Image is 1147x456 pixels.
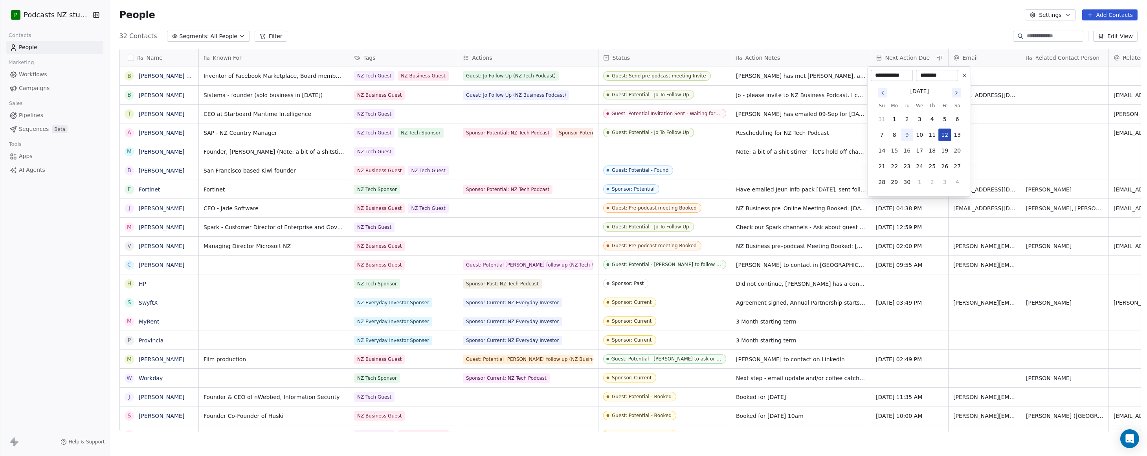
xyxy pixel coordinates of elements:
[913,176,926,188] button: 1
[901,160,913,173] button: 23
[901,129,913,141] button: 9
[951,113,963,125] button: 6
[938,102,951,110] th: Friday
[951,87,962,98] button: Go to next month
[875,160,888,173] button: 21
[875,102,888,110] th: Sunday
[951,144,963,157] button: 20
[888,144,901,157] button: 15
[877,87,888,98] button: Go to previous month
[926,102,938,110] th: Thursday
[888,160,901,173] button: 22
[938,129,951,141] button: 12
[910,87,929,96] div: [DATE]
[901,102,913,110] th: Tuesday
[888,176,901,188] button: 29
[926,176,938,188] button: 2
[951,102,963,110] th: Saturday
[875,144,888,157] button: 14
[901,113,913,125] button: 2
[875,176,888,188] button: 28
[951,176,963,188] button: 4
[888,129,901,141] button: 8
[913,102,926,110] th: Wednesday
[913,160,926,173] button: 24
[938,113,951,125] button: 5
[926,144,938,157] button: 18
[888,113,901,125] button: 1
[938,176,951,188] button: 3
[875,129,888,141] button: 7
[951,129,963,141] button: 13
[926,113,938,125] button: 4
[926,160,938,173] button: 25
[888,102,901,110] th: Monday
[938,144,951,157] button: 19
[938,160,951,173] button: 26
[875,113,888,125] button: 31
[913,144,926,157] button: 17
[901,176,913,188] button: 30
[926,129,938,141] button: 11
[951,160,963,173] button: 27
[913,113,926,125] button: 3
[913,129,926,141] button: 10
[901,144,913,157] button: 16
